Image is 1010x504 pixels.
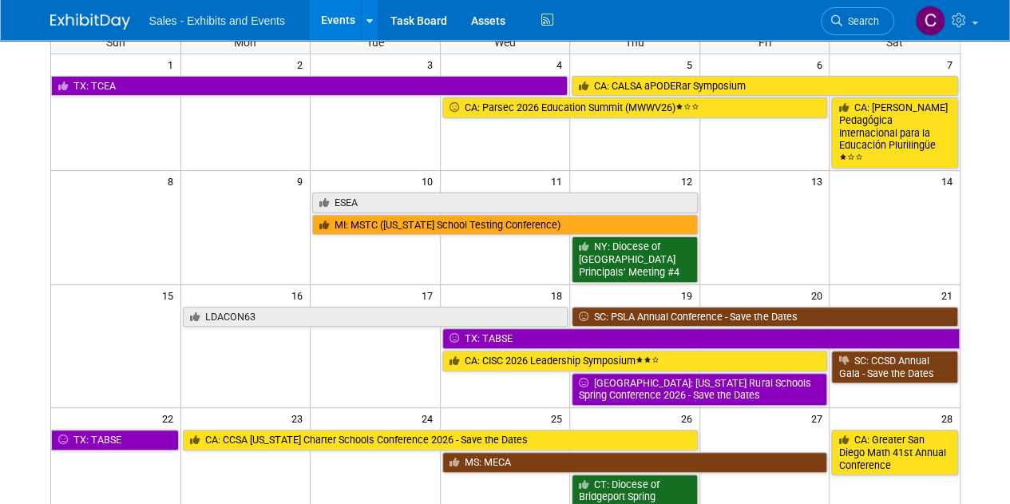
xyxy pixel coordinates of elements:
[494,36,516,49] span: Wed
[842,15,879,27] span: Search
[549,408,569,428] span: 25
[940,285,960,305] span: 21
[814,54,829,74] span: 6
[809,171,829,191] span: 13
[183,430,698,450] a: CA: CCSA [US_STATE] Charter Schools Conference 2026 - Save the Dates
[679,285,699,305] span: 19
[420,171,440,191] span: 10
[166,171,180,191] span: 8
[555,54,569,74] span: 4
[51,76,568,97] a: TX: TCEA
[420,408,440,428] span: 24
[149,14,285,27] span: Sales - Exhibits and Events
[685,54,699,74] span: 5
[166,54,180,74] span: 1
[821,7,894,35] a: Search
[295,54,310,74] span: 2
[234,36,256,49] span: Mon
[442,328,960,349] a: TX: TABSE
[679,408,699,428] span: 26
[442,351,828,371] a: CA: CISC 2026 Leadership Symposium
[312,192,698,213] a: ESEA
[290,408,310,428] span: 23
[50,14,130,30] img: ExhibitDay
[426,54,440,74] span: 3
[549,285,569,305] span: 18
[290,285,310,305] span: 16
[420,285,440,305] span: 17
[831,430,957,475] a: CA: Greater San Diego Math 41st Annual Conference
[758,36,771,49] span: Fri
[106,36,125,49] span: Sun
[442,452,828,473] a: MS: MECA
[51,430,179,450] a: TX: TABSE
[160,285,180,305] span: 15
[295,171,310,191] span: 9
[940,171,960,191] span: 14
[572,373,827,406] a: [GEOGRAPHIC_DATA]: [US_STATE] Rural Schools Spring Conference 2026 - Save the Dates
[625,36,644,49] span: Thu
[886,36,903,49] span: Sat
[366,36,384,49] span: Tue
[831,351,957,383] a: SC: CCSD Annual Gala - Save the Dates
[679,171,699,191] span: 12
[572,236,698,282] a: NY: Diocese of [GEOGRAPHIC_DATA] Principals’ Meeting #4
[809,285,829,305] span: 20
[915,6,945,36] img: Christine Lurz
[183,307,568,327] a: LDACON63
[831,97,957,169] a: CA: [PERSON_NAME] Pedagógica Internacional para la Educación Plurilingüe
[572,76,957,97] a: CA: CALSA aPODERar Symposium
[312,215,698,236] a: MI: MSTC ([US_STATE] School Testing Conference)
[442,97,828,118] a: CA: Parsec 2026 Education Summit (MWWV26)
[940,408,960,428] span: 28
[572,307,957,327] a: SC: PSLA Annual Conference - Save the Dates
[160,408,180,428] span: 22
[809,408,829,428] span: 27
[945,54,960,74] span: 7
[549,171,569,191] span: 11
